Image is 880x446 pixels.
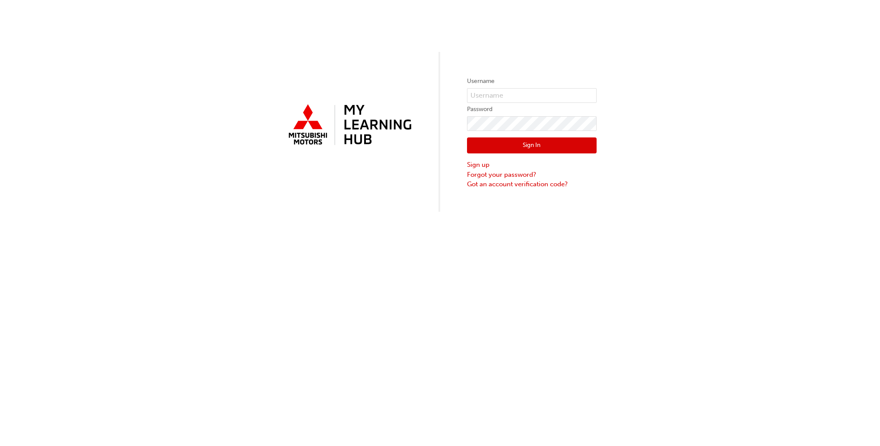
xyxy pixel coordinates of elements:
[467,137,597,154] button: Sign In
[284,101,413,150] img: mmal
[467,179,597,189] a: Got an account verification code?
[467,88,597,103] input: Username
[467,160,597,170] a: Sign up
[467,170,597,180] a: Forgot your password?
[467,76,597,86] label: Username
[467,104,597,115] label: Password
